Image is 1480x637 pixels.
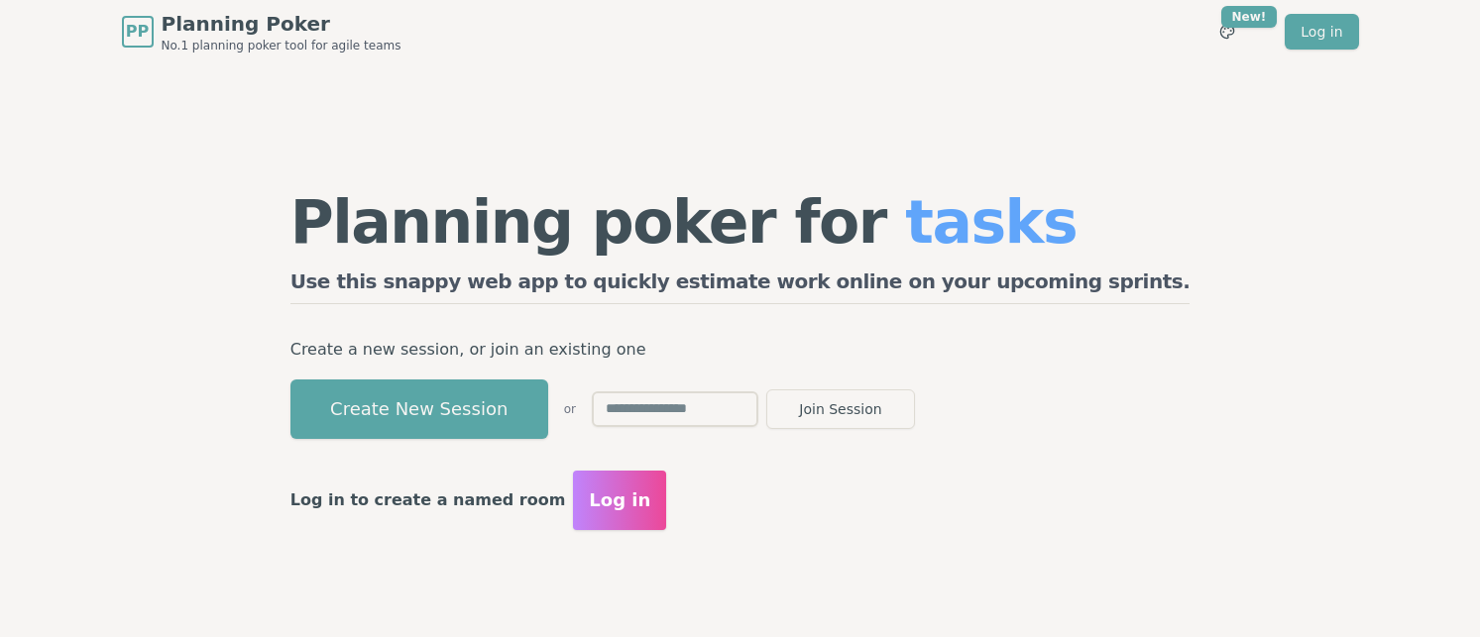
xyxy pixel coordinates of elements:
[564,401,576,417] span: or
[766,389,915,429] button: Join Session
[162,38,401,53] span: No.1 planning poker tool for agile teams
[1285,14,1358,50] a: Log in
[290,486,566,514] p: Log in to create a named room
[573,471,666,530] button: Log in
[290,267,1191,304] h2: Use this snappy web app to quickly estimate work online on your upcoming sprints.
[162,10,401,38] span: Planning Poker
[122,10,401,53] a: PPPlanning PokerNo.1 planning poker tool for agile teams
[290,192,1191,252] h1: Planning poker for
[905,187,1077,257] span: tasks
[126,20,149,44] span: PP
[589,486,650,514] span: Log in
[1221,6,1278,28] div: New!
[1209,14,1245,50] button: New!
[290,336,1191,364] p: Create a new session, or join an existing one
[290,379,548,439] button: Create New Session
